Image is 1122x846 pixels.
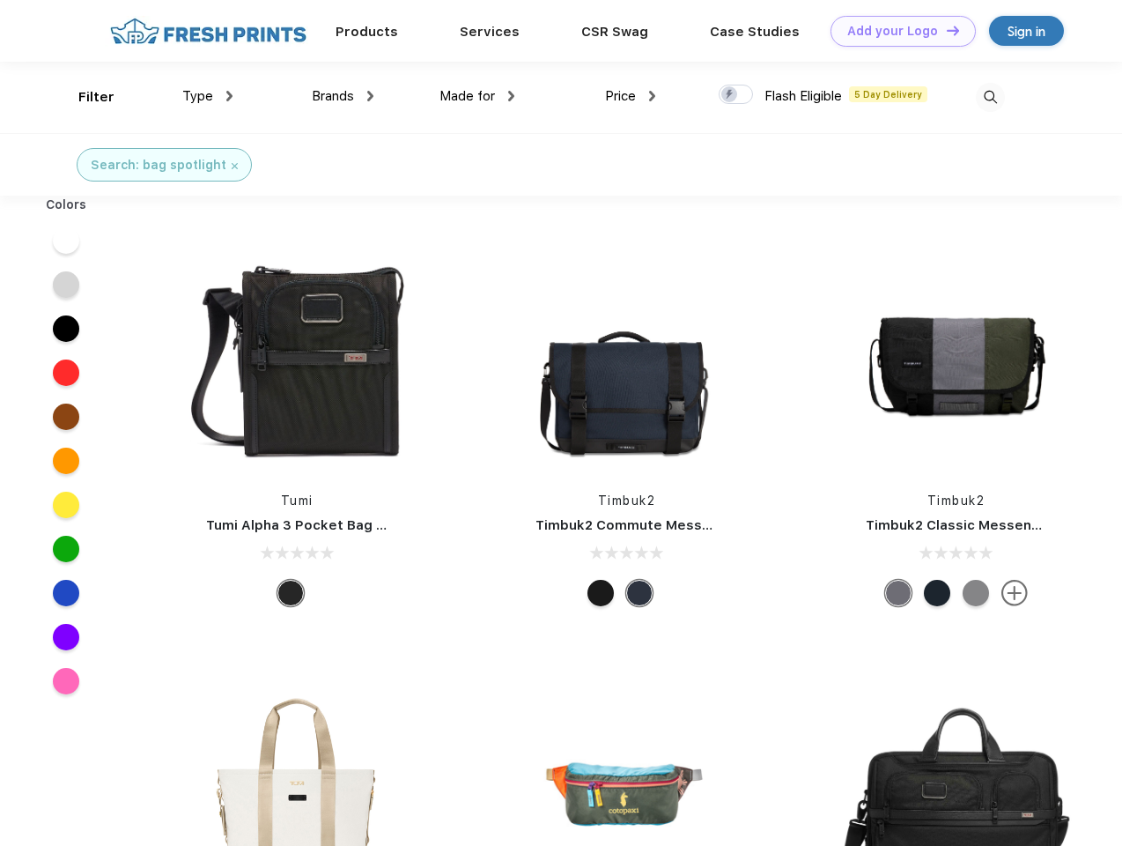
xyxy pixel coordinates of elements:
div: Eco Nautical [626,580,653,606]
a: Timbuk2 Classic Messenger Bag [866,517,1084,533]
div: Eco Gunmetal [963,580,989,606]
img: func=resize&h=266 [509,240,743,474]
img: dropdown.png [226,91,233,101]
span: 5 Day Delivery [849,86,927,102]
img: dropdown.png [367,91,373,101]
a: Timbuk2 Commute Messenger Bag [535,517,771,533]
img: func=resize&h=266 [839,240,1074,474]
div: Search: bag spotlight [91,156,226,174]
span: Type [182,88,213,104]
img: fo%20logo%202.webp [105,16,312,47]
div: Colors [33,196,100,214]
span: Flash Eligible [764,88,842,104]
img: func=resize&h=266 [180,240,414,474]
a: Products [336,24,398,40]
a: Timbuk2 [598,493,656,508]
img: dropdown.png [508,91,514,101]
img: desktop_search.svg [976,83,1005,112]
span: Price [605,88,636,104]
div: Eco Black [587,580,614,606]
div: Eco Monsoon [924,580,950,606]
img: filter_cancel.svg [232,163,238,169]
img: more.svg [1001,580,1028,606]
a: Tumi [281,493,314,508]
div: Sign in [1008,21,1045,41]
img: dropdown.png [649,91,655,101]
span: Made for [439,88,495,104]
span: Brands [312,88,354,104]
div: Eco Army Pop [885,580,912,606]
div: Add your Logo [847,24,938,39]
div: Filter [78,87,114,108]
a: Sign in [989,16,1064,46]
div: Black [277,580,304,606]
a: Tumi Alpha 3 Pocket Bag Small [206,517,412,533]
a: Timbuk2 [927,493,985,508]
img: DT [947,26,959,35]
